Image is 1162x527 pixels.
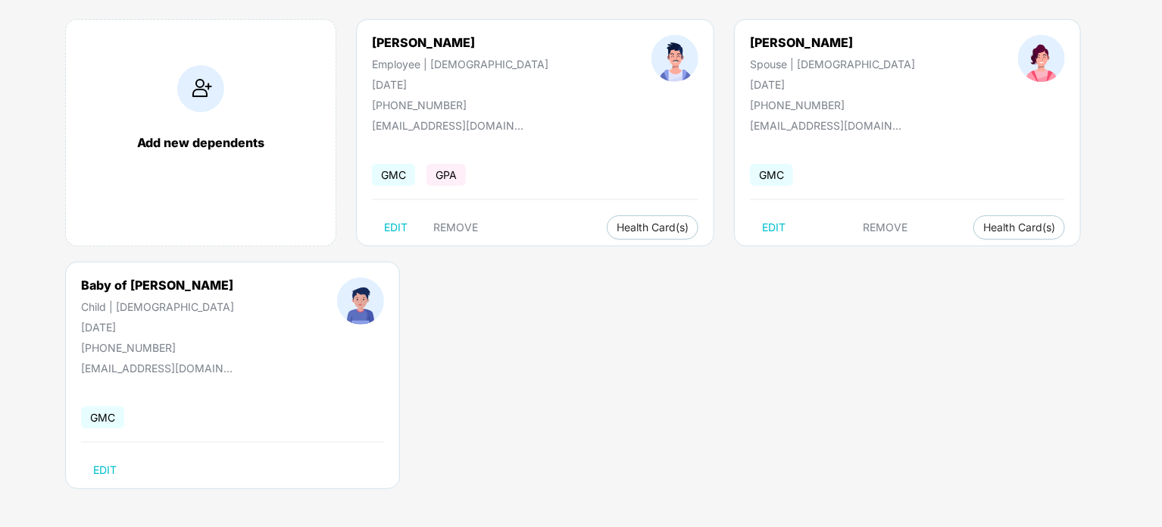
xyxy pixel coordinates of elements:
[372,35,548,50] div: [PERSON_NAME]
[750,215,798,240] button: EDIT
[607,215,698,240] button: Health Card(s)
[750,119,901,132] div: [EMAIL_ADDRESS][DOMAIN_NAME]
[337,278,384,325] img: profileImage
[372,215,420,240] button: EDIT
[81,278,234,293] div: Baby of [PERSON_NAME]
[93,464,117,476] span: EDIT
[983,224,1055,231] span: Health Card(s)
[851,215,920,240] button: REMOVE
[372,99,548,111] div: [PHONE_NUMBER]
[750,164,793,186] span: GMC
[433,221,478,234] span: REMOVE
[762,221,786,234] span: EDIT
[81,321,234,334] div: [DATE]
[426,164,466,186] span: GPA
[384,221,408,234] span: EDIT
[617,224,689,231] span: Health Card(s)
[750,58,915,71] div: Spouse | [DEMOGRAPHIC_DATA]
[973,215,1065,240] button: Health Card(s)
[81,362,233,375] div: [EMAIL_ADDRESS][DOMAIN_NAME]
[750,35,915,50] div: [PERSON_NAME]
[177,65,224,112] img: addIcon
[81,135,320,150] div: Add new dependents
[750,99,915,111] div: [PHONE_NUMBER]
[372,164,415,186] span: GMC
[372,119,523,132] div: [EMAIL_ADDRESS][DOMAIN_NAME]
[372,58,548,71] div: Employee | [DEMOGRAPHIC_DATA]
[421,215,490,240] button: REMOVE
[651,35,698,82] img: profileImage
[750,78,915,91] div: [DATE]
[1018,35,1065,82] img: profileImage
[372,78,548,91] div: [DATE]
[81,300,234,313] div: Child | [DEMOGRAPHIC_DATA]
[864,221,908,234] span: REMOVE
[81,341,234,354] div: [PHONE_NUMBER]
[81,458,129,482] button: EDIT
[81,406,124,428] span: GMC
